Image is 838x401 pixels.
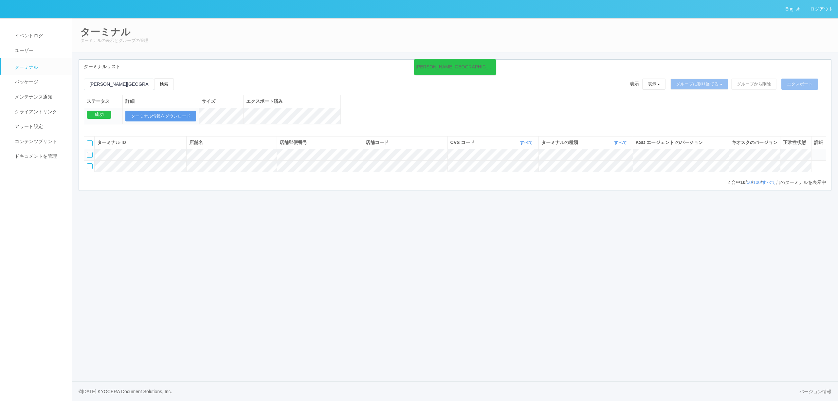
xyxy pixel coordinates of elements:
[80,27,830,37] h2: ターミナル
[518,139,536,146] button: すべて
[541,139,580,146] span: ターミナルの種類
[612,139,630,146] button: すべて
[97,139,184,146] div: ターミナル ID
[670,79,728,90] button: グループに割り当てる
[416,64,494,70] div: [PERSON_NAME][GEOGRAPHIC_DATA] の検索結果 (2 件)
[1,104,78,119] a: クライアントリンク
[13,139,57,144] span: コンテンツプリント
[450,139,477,146] span: CVS コード
[747,180,752,185] a: 50
[79,389,172,394] span: © [DATE] KYOCERA Document Solutions, Inc.
[13,64,38,70] span: ターミナル
[727,180,731,185] span: 2
[520,140,534,145] a: すべて
[1,75,78,89] a: パッケージ
[154,78,174,90] button: 検索
[13,124,43,129] span: アラート設定
[202,98,241,105] div: サイズ
[246,98,338,105] div: エクスポート済み
[13,79,38,84] span: パッケージ
[1,43,78,58] a: ユーザー
[280,140,307,145] span: 店舗郵便番号
[13,33,43,38] span: イベントログ
[1,90,78,104] a: メンテナンス通知
[630,81,639,87] span: 表示
[814,139,823,146] div: 詳細
[189,140,203,145] span: 店舗名
[732,140,777,145] span: キオスクのバージョン
[13,48,33,53] span: ユーザー
[87,98,120,105] div: ステータス
[1,119,78,134] a: アラート設定
[1,58,78,75] a: ターミナル
[79,60,831,73] div: ターミナルリスト
[1,134,78,149] a: コンテンツプリント
[125,111,196,122] button: ターミナル情報をダウンロード
[636,140,703,145] span: KSD エージェント のバージョン
[799,388,831,395] a: バージョン情報
[1,28,78,43] a: イベントログ
[13,94,52,100] span: メンテナンス通知
[366,140,389,145] span: 店舗コード
[731,79,776,90] button: グループから削除
[80,37,830,44] p: ターミナルの表示とグループの管理
[87,111,111,119] div: 成功
[13,109,57,114] span: クライアントリンク
[642,79,666,90] button: 表示
[783,140,806,145] span: 正常性状態
[762,180,776,185] a: すべて
[753,180,761,185] a: 100
[781,79,818,90] button: エクスポート
[740,180,746,185] span: 10
[727,179,826,186] p: 台中 / / / 台のターミナルを表示中
[1,149,78,164] a: ドキュメントを管理
[13,154,57,159] span: ドキュメントを管理
[125,98,196,105] div: 詳細
[614,140,628,145] a: すべて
